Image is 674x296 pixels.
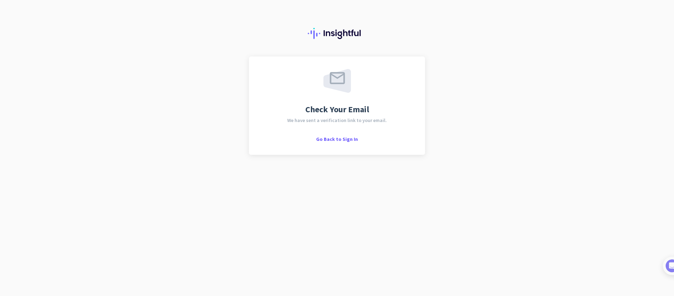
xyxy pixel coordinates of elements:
[308,28,366,39] img: Insightful
[323,69,351,93] img: email-sent
[305,105,369,114] span: Check Your Email
[287,118,387,123] span: We have sent a verification link to your email.
[316,136,358,142] span: Go Back to Sign In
